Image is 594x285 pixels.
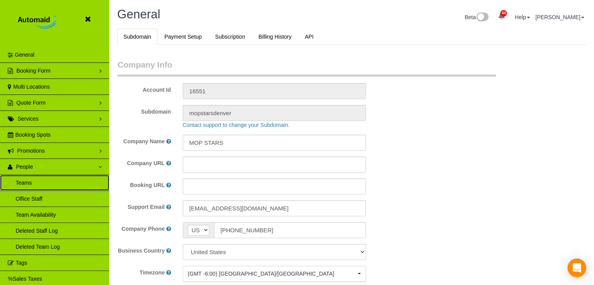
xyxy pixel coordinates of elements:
label: Subdomain [112,105,177,116]
img: New interface [476,12,489,23]
label: Company Name [123,137,165,145]
div: Contact support to change your Subdomain. [177,121,567,129]
label: Company Phone [121,225,164,233]
input: Phone [214,222,366,238]
label: Business Country [118,247,165,255]
a: Beta [465,14,489,20]
a: Subdomain [117,28,157,45]
div: Open Intercom Messenger [567,258,586,277]
a: [PERSON_NAME] [535,14,584,20]
span: People [16,164,33,170]
span: Booking Spots [15,132,50,138]
ol: Choose Timezone [183,266,366,282]
a: Billing History [252,28,298,45]
span: General [15,52,34,58]
a: Subscription [209,28,252,45]
span: Booking Form [16,68,50,74]
button: (GMT -6:00) [GEOGRAPHIC_DATA]/[GEOGRAPHIC_DATA] [183,266,366,282]
label: Account Id [112,83,177,94]
label: Company URL [127,159,164,167]
img: Automaid Logo [14,14,62,31]
a: Payment Setup [158,28,208,45]
span: General [117,7,160,21]
span: Quote Form [16,100,46,106]
span: Tags [16,260,27,266]
legend: Company Info [118,59,496,77]
label: Support Email [128,203,165,211]
label: Booking URL [130,181,165,189]
span: Sales Taxes [12,276,42,282]
a: API [298,28,320,45]
span: 44 [500,10,507,16]
span: Multi Locations [13,84,50,90]
a: Help [515,14,530,20]
span: Promotions [17,148,45,154]
a: 44 [494,8,509,25]
span: Services [18,116,39,122]
label: Timezone [139,269,164,276]
span: (GMT -6:00) [GEOGRAPHIC_DATA]/[GEOGRAPHIC_DATA] [188,270,356,278]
